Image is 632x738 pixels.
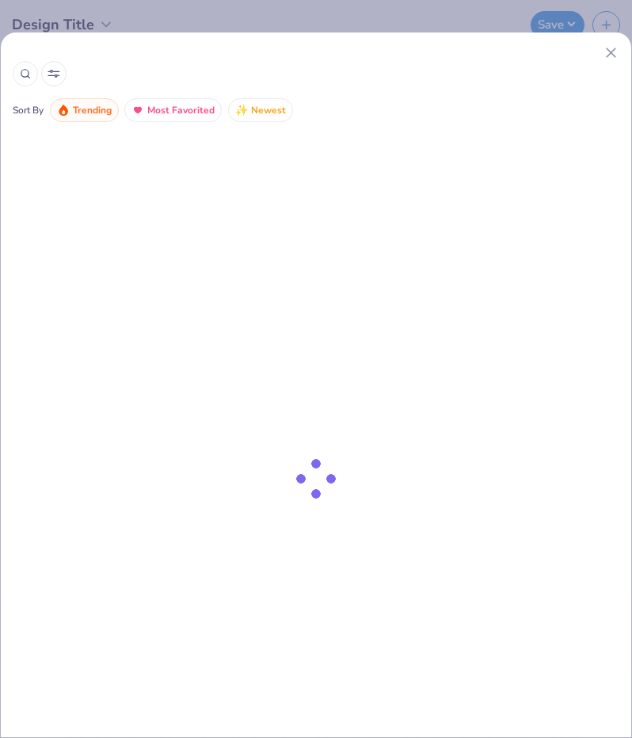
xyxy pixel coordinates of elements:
img: most_fav.gif [131,104,144,117]
button: Trending [50,98,119,122]
span: Trending [73,101,112,120]
button: Sort Popup Button [41,61,67,86]
img: trending.gif [57,104,70,117]
img: Newest.gif [235,104,248,117]
span: Most Favorited [147,101,215,120]
div: Sort By [13,103,44,117]
span: Newest [251,101,286,120]
button: Most Favorited [124,98,222,122]
button: Newest [228,98,293,122]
